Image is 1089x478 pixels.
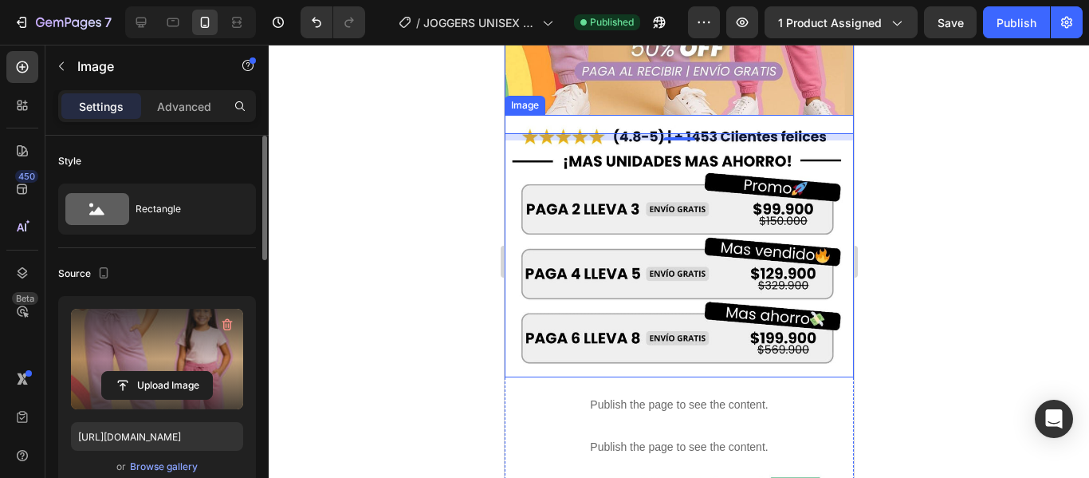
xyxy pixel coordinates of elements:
[983,6,1050,38] button: Publish
[423,14,536,31] span: JOGGERS UNISEX NIÑAS
[79,98,124,115] p: Settings
[505,45,854,478] iframe: Design area
[58,263,113,285] div: Source
[12,292,38,305] div: Beta
[116,457,126,476] span: or
[130,460,198,474] div: Browse gallery
[997,14,1036,31] div: Publish
[416,14,420,31] span: /
[136,191,233,227] div: Rectangle
[77,57,213,76] p: Image
[778,14,882,31] span: 1 product assigned
[101,371,213,400] button: Upload Image
[590,15,634,30] span: Published
[15,170,38,183] div: 450
[71,422,243,451] input: https://example.com/image.jpg
[765,6,918,38] button: 1 product assigned
[938,16,964,30] span: Save
[157,98,211,115] p: Advanced
[6,6,119,38] button: 7
[301,6,365,38] div: Undo/Redo
[58,154,81,168] div: Style
[1035,400,1073,438] div: Open Intercom Messenger
[129,459,199,475] button: Browse gallery
[104,13,112,32] p: 7
[924,6,977,38] button: Save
